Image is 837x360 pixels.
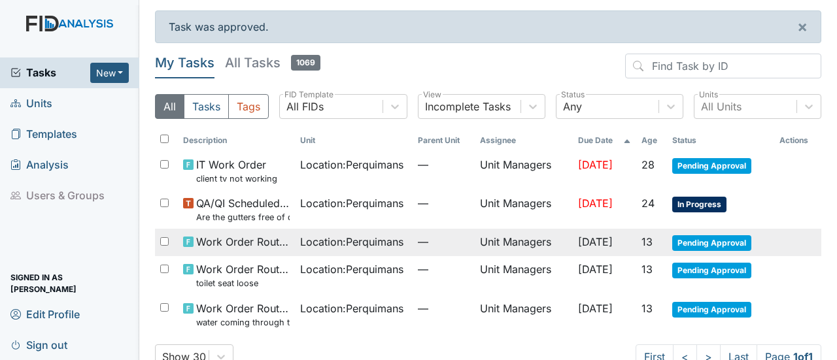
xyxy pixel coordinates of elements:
span: Analysis [10,155,69,175]
th: Toggle SortBy [178,129,295,152]
span: 1069 [291,55,320,71]
input: Find Task by ID [625,54,821,78]
th: Toggle SortBy [295,129,412,152]
a: Tasks [10,65,90,80]
span: Pending Approval [672,235,751,251]
span: Work Order Routine [196,234,290,250]
small: client tv not working [196,172,277,185]
span: 28 [641,158,655,171]
th: Toggle SortBy [667,129,774,152]
td: Unit Managers [475,256,572,295]
span: [DATE] [578,197,613,210]
div: Any [563,99,582,114]
h5: My Tasks [155,54,214,72]
th: Toggle SortBy [413,129,475,152]
input: Toggle All Rows Selected [160,135,169,143]
div: Task was approved. [155,10,821,43]
span: Edit Profile [10,304,80,324]
button: × [784,11,821,42]
th: Assignee [475,129,572,152]
button: New [90,63,129,83]
span: In Progress [672,197,726,212]
span: [DATE] [578,302,613,315]
span: Pending Approval [672,263,751,278]
span: — [418,261,470,277]
span: — [418,234,470,250]
span: — [418,301,470,316]
button: Tags [228,94,269,119]
span: Pending Approval [672,158,751,174]
span: [DATE] [578,158,613,171]
span: — [418,195,470,211]
div: Incomplete Tasks [425,99,511,114]
td: Unit Managers [475,152,572,190]
th: Toggle SortBy [573,129,636,152]
span: 13 [641,235,653,248]
small: toilet seat loose [196,277,290,289]
span: Work Order Routine toilet seat loose [196,261,290,289]
span: [DATE] [578,235,613,248]
button: All [155,94,184,119]
td: Unit Managers [475,190,572,229]
span: 13 [641,263,653,276]
span: [DATE] [578,263,613,276]
span: Sign out [10,335,67,355]
span: Location : Perquimans [300,234,403,250]
span: Location : Perquimans [300,261,403,277]
span: × [797,17,808,36]
th: Actions [774,129,821,152]
span: 13 [641,302,653,315]
span: Location : Perquimans [300,195,403,211]
th: Toggle SortBy [636,129,668,152]
small: Are the gutters free of debris? [196,211,290,223]
span: Location : Perquimans [300,301,403,316]
span: Units [10,93,52,114]
h5: All Tasks [225,54,320,72]
td: Unit Managers [475,229,572,256]
span: Signed in as [PERSON_NAME] [10,273,129,293]
div: Type filter [155,94,269,119]
span: Location : Perquimans [300,157,403,172]
span: Templates [10,124,77,144]
td: Unit Managers [475,295,572,334]
span: 24 [641,197,655,210]
span: Work Order Routine water coming through the floor [196,301,290,329]
span: QA/QI Scheduled Inspection Are the gutters free of debris? [196,195,290,223]
span: — [418,157,470,172]
div: All Units [701,99,742,114]
div: All FIDs [286,99,324,114]
button: Tasks [184,94,229,119]
span: IT Work Order client tv not working [196,157,277,185]
span: Pending Approval [672,302,751,318]
small: water coming through the floor [196,316,290,329]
